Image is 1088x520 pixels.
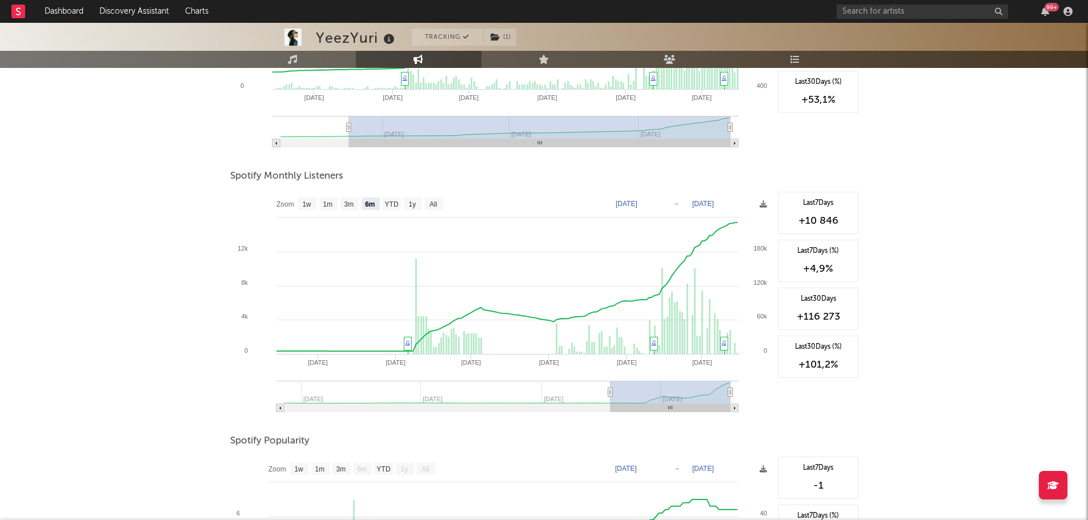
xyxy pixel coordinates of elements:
[429,200,436,208] text: All
[785,262,852,276] div: +4,9 %
[785,310,852,324] div: +116 273
[617,359,637,366] text: [DATE]
[757,313,767,320] text: 60k
[692,359,712,366] text: [DATE]
[1045,3,1059,11] div: 99 +
[240,82,243,89] text: 0
[244,347,247,354] text: 0
[785,246,852,256] div: Last 7 Days (%)
[408,200,416,208] text: 1y
[304,94,324,101] text: [DATE]
[406,338,410,345] a: ♫
[753,245,767,252] text: 180k
[785,198,852,208] div: Last 7 Days
[365,200,375,208] text: 6m
[673,465,680,473] text: →
[268,465,286,473] text: Zoom
[315,465,324,473] text: 1m
[785,342,852,352] div: Last 30 Days (%)
[652,338,656,345] a: ♫
[722,74,726,80] a: ♫
[386,359,406,366] text: [DATE]
[459,94,479,101] text: [DATE]
[230,434,310,448] span: Spotify Popularity
[412,29,483,46] button: Tracking
[785,463,852,473] div: Last 7 Days
[276,200,294,208] text: Zoom
[756,82,766,89] text: 400
[461,359,481,366] text: [DATE]
[692,94,712,101] text: [DATE]
[539,359,559,366] text: [DATE]
[230,170,343,183] span: Spotify Monthly Listeners
[615,465,637,473] text: [DATE]
[692,465,714,473] text: [DATE]
[357,465,367,473] text: 6m
[421,465,428,473] text: All
[383,94,403,101] text: [DATE]
[763,347,766,354] text: 0
[753,279,767,286] text: 120k
[692,200,714,208] text: [DATE]
[785,358,852,372] div: +101,2 %
[316,29,398,47] div: YeezYuri
[722,338,726,345] a: ♫
[651,74,656,80] a: ♫
[308,359,328,366] text: [DATE]
[785,479,852,493] div: -1
[785,294,852,304] div: Last 30 Days
[673,200,680,208] text: →
[302,200,311,208] text: 1w
[785,214,852,228] div: +10 846
[760,510,766,517] text: 40
[236,510,239,517] text: 6
[1041,7,1049,16] button: 99+
[241,279,248,286] text: 8k
[785,77,852,87] div: Last 30 Days (%)
[785,93,852,107] div: +53,1 %
[616,200,637,208] text: [DATE]
[323,200,332,208] text: 1m
[294,465,303,473] text: 1w
[537,94,557,101] text: [DATE]
[336,465,346,473] text: 3m
[376,465,390,473] text: YTD
[616,94,636,101] text: [DATE]
[483,29,517,46] span: ( 1 )
[837,5,1008,19] input: Search for artists
[484,29,516,46] button: (1)
[400,465,408,473] text: 1y
[241,313,248,320] text: 4k
[238,245,248,252] text: 12k
[344,200,354,208] text: 3m
[403,74,407,80] a: ♫
[384,200,398,208] text: YTD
